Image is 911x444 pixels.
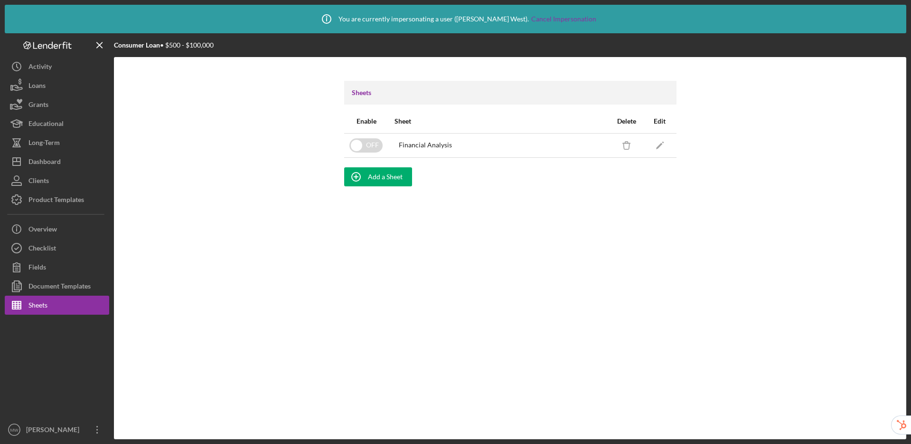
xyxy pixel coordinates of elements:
div: Educational [28,114,64,135]
button: MW[PERSON_NAME] [5,420,109,439]
div: [PERSON_NAME] [24,420,85,442]
div: Delete [610,117,643,125]
b: Consumer Loan [114,41,160,49]
button: Checklist [5,239,109,258]
div: Product Templates [28,190,84,212]
div: Fields [28,258,46,279]
text: MW [10,427,19,433]
div: • $500 - $100,000 [114,41,214,49]
button: Sheets [5,296,109,315]
div: Activity [28,57,52,78]
div: Overview [28,220,57,241]
div: Long-Term [28,133,60,154]
div: Add a Sheet [368,167,403,186]
button: Clients [5,171,109,190]
div: Sheet [394,117,411,125]
div: Sheets [28,296,47,317]
div: Dashboard [28,152,61,174]
div: Edit [644,117,676,125]
div: Financial Analysis [399,141,452,149]
button: Activity [5,57,109,76]
div: Loans [28,76,46,97]
a: Cancel Impersonation [531,15,596,23]
button: Educational [5,114,109,133]
div: Grants [28,95,48,116]
div: You are currently impersonating a user ( [PERSON_NAME] West ). [315,7,596,31]
button: Long-Term [5,133,109,152]
h3: Sheets [352,88,371,97]
div: Checklist [28,239,56,260]
div: Document Templates [28,277,91,298]
button: Overview [5,220,109,239]
button: Add a Sheet [344,167,412,186]
div: Enable [345,117,389,125]
button: Fields [5,258,109,277]
button: Loans [5,76,109,95]
button: Dashboard [5,152,109,171]
button: Grants [5,95,109,114]
div: Clients [28,171,49,193]
button: Document Templates [5,277,109,296]
button: Product Templates [5,190,109,209]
